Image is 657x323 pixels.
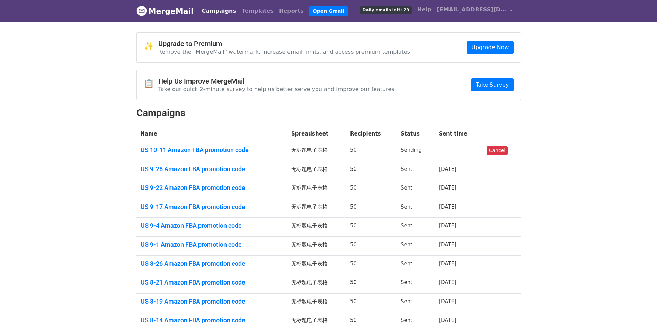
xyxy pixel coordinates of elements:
[434,3,515,19] a: [EMAIL_ADDRESS][DOMAIN_NAME]
[141,298,283,305] a: US 8-19 Amazon FBA promotion code
[287,293,346,312] td: 无标题电子表格
[397,274,435,294] td: Sent
[158,86,394,93] p: Take our quick 2-minute survey to help us better serve you and improve our features
[144,41,158,51] span: ✨
[287,199,346,218] td: 无标题电子表格
[346,255,397,274] td: 50
[437,6,506,14] span: [EMAIL_ADDRESS][DOMAIN_NAME]
[346,274,397,294] td: 50
[141,222,283,229] a: US 9-4 Amazon FBA promotion code
[439,222,456,229] a: [DATE]
[360,6,411,14] span: Daily emails left: 29
[397,142,435,161] td: Sending
[199,4,239,18] a: Campaigns
[439,166,456,172] a: [DATE]
[346,142,397,161] td: 50
[136,126,287,142] th: Name
[346,126,397,142] th: Recipients
[158,48,410,55] p: Remove the "MergeMail" watermark, increase email limits, and access premium templates
[346,218,397,237] td: 50
[141,279,283,286] a: US 8-21 Amazon FBA promotion code
[144,79,158,89] span: 📋
[287,274,346,294] td: 无标题电子表格
[357,3,414,17] a: Daily emails left: 29
[141,241,283,248] a: US 9-1 Amazon FBA promotion code
[397,161,435,180] td: Sent
[141,146,283,154] a: US 10-11 Amazon FBA promotion code
[346,237,397,256] td: 50
[287,142,346,161] td: 无标题电子表格
[141,203,283,211] a: US 9-17 Amazon FBA promotion code
[439,298,456,305] a: [DATE]
[287,180,346,199] td: 无标题电子表格
[397,237,435,256] td: Sent
[397,293,435,312] td: Sent
[397,126,435,142] th: Status
[136,6,147,16] img: MergeMail logo
[435,126,482,142] th: Sent time
[158,40,410,48] h4: Upgrade to Premium
[487,146,508,155] a: Cancel
[415,3,434,17] a: Help
[439,261,456,267] a: [DATE]
[239,4,276,18] a: Templates
[346,293,397,312] td: 50
[397,255,435,274] td: Sent
[287,161,346,180] td: 无标题电子表格
[141,260,283,268] a: US 8-26 Amazon FBA promotion code
[397,218,435,237] td: Sent
[287,218,346,237] td: 无标题电子表格
[346,199,397,218] td: 50
[467,41,513,54] a: Upgrade Now
[439,185,456,191] a: [DATE]
[141,165,283,173] a: US 9-28 Amazon FBA promotion code
[346,161,397,180] td: 50
[158,77,394,85] h4: Help Us Improve MergeMail
[439,279,456,286] a: [DATE]
[141,184,283,192] a: US 9-22 Amazon FBA promotion code
[439,242,456,248] a: [DATE]
[136,107,521,119] h2: Campaigns
[287,126,346,142] th: Spreadsheet
[346,180,397,199] td: 50
[397,180,435,199] td: Sent
[397,199,435,218] td: Sent
[287,255,346,274] td: 无标题电子表格
[309,6,348,16] a: Open Gmail
[471,78,513,91] a: Take Survey
[276,4,307,18] a: Reports
[287,237,346,256] td: 无标题电子表格
[439,204,456,210] a: [DATE]
[136,4,194,18] a: MergeMail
